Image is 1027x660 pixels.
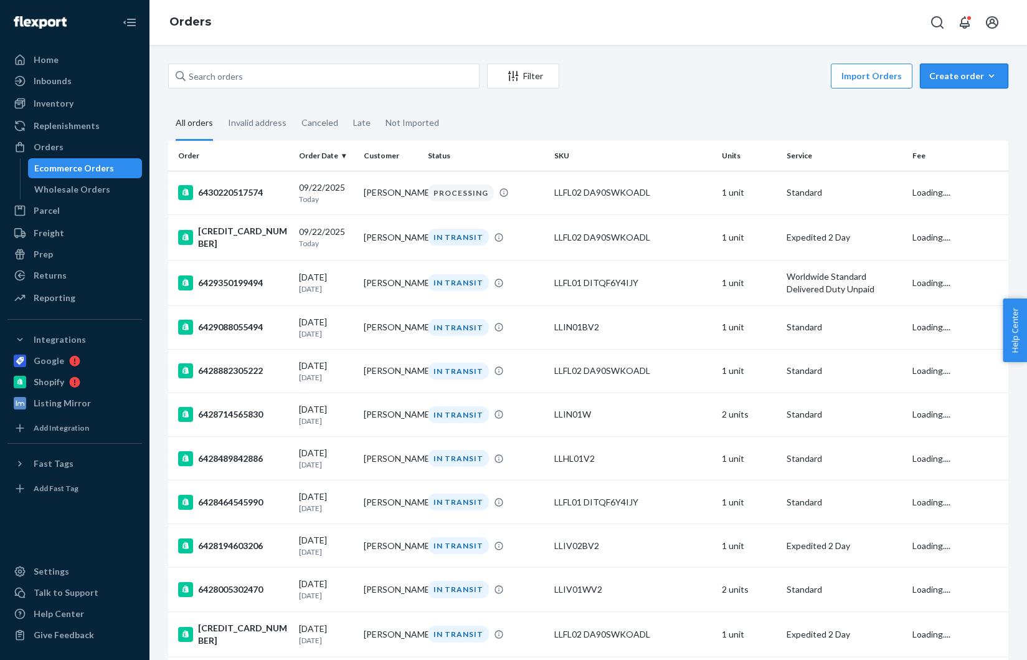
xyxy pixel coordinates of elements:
[299,284,353,294] p: [DATE]
[178,320,289,335] div: 6429088055494
[299,372,353,383] p: [DATE]
[299,578,353,601] div: [DATE]
[787,365,902,377] p: Standard
[34,227,64,239] div: Freight
[925,10,950,35] button: Open Search Box
[34,608,84,620] div: Help Center
[117,10,142,35] button: Close Navigation
[299,181,353,204] div: 09/22/2025
[353,107,371,139] div: Late
[428,319,489,336] div: IN TRANSIT
[423,141,549,171] th: Status
[428,229,489,246] div: IN TRANSIT
[428,581,489,598] div: IN TRANSIT
[7,330,142,350] button: Integrations
[178,582,289,597] div: 6428005302470
[952,10,977,35] button: Open notifications
[717,260,781,305] td: 1 unit
[7,223,142,243] a: Freight
[554,628,712,641] div: LLFL02 DA90SWKOADL
[7,93,142,113] a: Inventory
[299,416,353,426] p: [DATE]
[359,568,423,611] td: [PERSON_NAME]
[554,583,712,596] div: LLIV01WV2
[787,321,902,333] p: Standard
[488,70,559,82] div: Filter
[28,179,143,199] a: Wholesale Orders
[294,141,358,171] th: Order Date
[169,15,211,29] a: Orders
[787,270,902,295] p: Worldwide Standard Delivered Duty Unpaid
[359,305,423,349] td: [PERSON_NAME]
[7,454,142,474] button: Fast Tags
[907,349,1008,393] td: Loading....
[299,360,353,383] div: [DATE]
[717,481,781,524] td: 1 unit
[299,238,353,249] p: Today
[299,534,353,557] div: [DATE]
[428,274,489,291] div: IN TRANSIT
[907,214,1008,260] td: Loading....
[386,107,439,139] div: Not Imported
[428,406,489,423] div: IN TRANSIT
[299,328,353,339] p: [DATE]
[7,372,142,392] a: Shopify
[7,604,142,624] a: Help Center
[907,305,1008,349] td: Loading....
[7,116,142,136] a: Replenishments
[299,403,353,426] div: [DATE]
[7,71,142,91] a: Inbounds
[14,16,67,29] img: Flexport logo
[554,231,712,244] div: LLFL02 DA90SWKOADL
[34,376,64,388] div: Shopify
[34,120,100,132] div: Replenishments
[907,568,1008,611] td: Loading....
[299,503,353,514] p: [DATE]
[428,363,489,380] div: IN TRANSIT
[7,418,142,438] a: Add Integration
[359,611,423,657] td: [PERSON_NAME]
[34,333,86,346] div: Integrations
[301,107,338,139] div: Canceled
[178,275,289,290] div: 6429350199494
[34,204,60,217] div: Parcel
[787,583,902,596] p: Standard
[359,481,423,524] td: [PERSON_NAME]
[299,635,353,646] p: [DATE]
[299,226,353,249] div: 09/22/2025
[554,277,712,289] div: LLFL01 DITQF6Y4IJY
[7,625,142,645] button: Give Feedback
[34,565,69,578] div: Settings
[299,490,353,514] div: [DATE]
[554,496,712,509] div: LLFL01 DITQF6Y4IJY
[782,141,907,171] th: Service
[34,457,73,470] div: Fast Tags
[428,494,489,510] div: IN TRANSIT
[907,393,1008,436] td: Loading....
[428,537,489,554] div: IN TRANSIT
[178,407,289,422] div: 6428714565830
[359,349,423,393] td: [PERSON_NAME]
[717,568,781,611] td: 2 units
[28,158,143,178] a: Ecommerce Orders
[980,10,1005,35] button: Open account menu
[7,479,142,499] a: Add Fast Tag
[34,54,59,66] div: Home
[554,540,712,552] div: LLIV02BV2
[34,397,91,409] div: Listing Mirror
[178,451,289,466] div: 6428489842886
[907,524,1008,568] td: Loading....
[717,214,781,260] td: 1 unit
[717,349,781,393] td: 1 unit
[299,316,353,339] div: [DATE]
[34,586,98,599] div: Talk to Support
[554,452,712,465] div: LLHL01V2
[907,141,1008,171] th: Fee
[7,288,142,308] a: Reporting
[428,184,494,201] div: PROCESSING
[34,248,53,261] div: Prep
[717,393,781,436] td: 2 units
[178,495,289,510] div: 6428464545990
[168,64,480,88] input: Search orders
[920,64,1008,88] button: Create order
